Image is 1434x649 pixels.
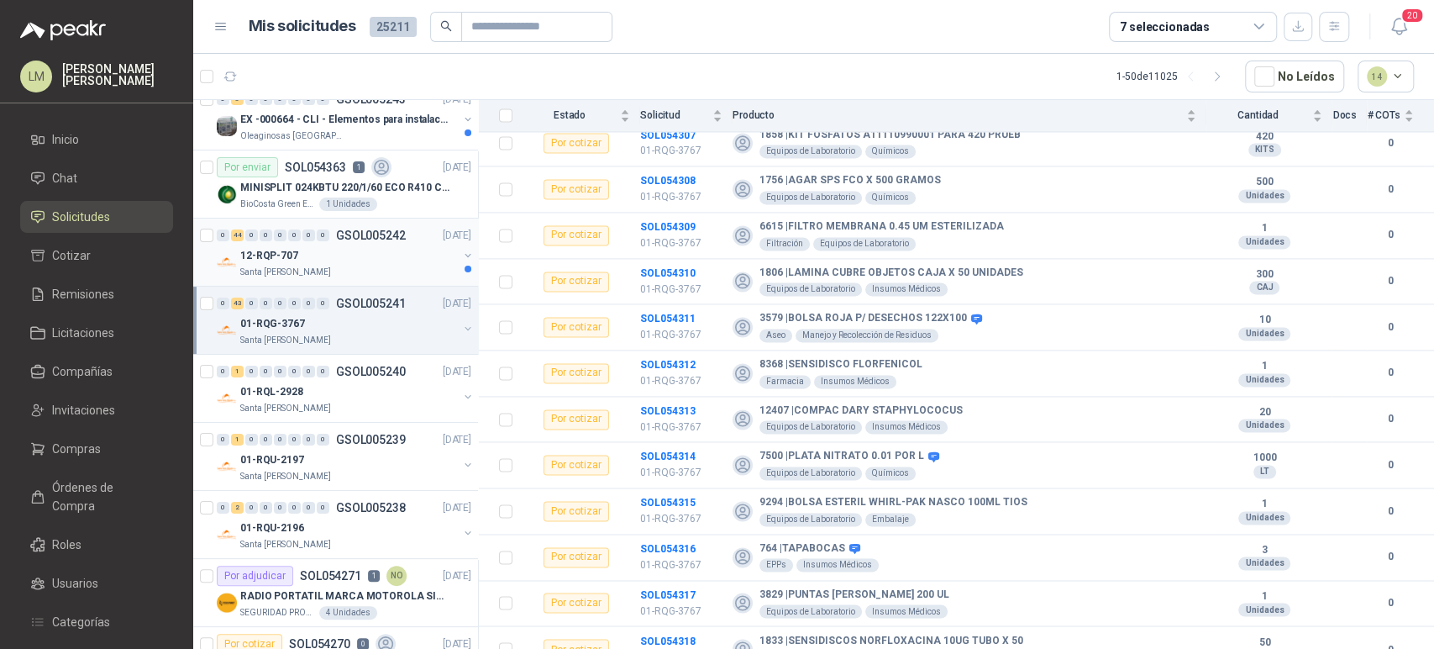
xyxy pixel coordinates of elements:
span: Invitaciones [52,401,115,419]
b: SOL054316 [640,543,696,555]
b: 0 [1367,457,1414,473]
p: EX -000664 - CLI - Elementos para instalacion de c [240,112,449,128]
span: 25211 [370,17,417,37]
img: Logo peakr [20,20,106,40]
div: LT [1253,465,1276,478]
div: Por adjudicar [217,566,293,586]
b: 3829 | PUNTAS [PERSON_NAME] 200 UL [759,588,949,602]
img: Company Logo [217,184,237,204]
div: 0 [302,502,315,514]
b: 9294 | BOLSA ESTERIL WHIRL-PAK NASCO 100ML TIOS [759,496,1027,509]
p: RADIO PORTATIL MARCA MOTOROLA SIN PANTALLA CON GPS, INCLUYE: ANTENA, BATERIA, CLIP Y CARGADOR [240,588,449,604]
button: 20 [1384,12,1414,42]
b: 0 [1367,135,1414,151]
span: Remisiones [52,285,114,303]
p: 01-RQG-3767 [640,327,722,343]
div: Por cotizar [544,409,609,430]
img: Company Logo [217,525,237,545]
div: 0 [245,230,258,241]
button: No Leídos [1245,61,1344,92]
p: [PERSON_NAME] [PERSON_NAME] [62,63,173,87]
a: 0 44 0 0 0 0 0 0 GSOL005242[DATE] Company Logo12-RQP-707Santa [PERSON_NAME] [217,225,475,279]
a: Remisiones [20,278,173,310]
div: Manejo y Recolección de Residuos [796,329,938,342]
p: GSOL005241 [336,298,406,309]
img: Company Logo [217,388,237,409]
p: [DATE] [443,568,471,584]
a: 0 1 0 0 0 0 0 0 GSOL005240[DATE] Company Logo01-RQL-2928Santa [PERSON_NAME] [217,361,475,415]
div: 0 [217,502,229,514]
div: Unidades [1238,235,1290,249]
p: GSOL005242 [336,230,406,241]
a: SOL054309 [640,221,696,233]
div: Embalaje [865,513,916,526]
div: 0 [288,502,301,514]
div: 0 [288,366,301,377]
div: Unidades [1238,419,1290,432]
div: Equipos de Laboratorio [759,145,862,158]
p: 01-RQG-3767 [640,282,722,298]
div: 0 [217,230,229,241]
span: Roles [52,536,81,554]
a: Por adjudicarSOL0542711NO[DATE] Company LogoRADIO PORTATIL MARCA MOTOROLA SIN PANTALLA CON GPS, I... [193,559,478,627]
div: 0 [274,298,286,309]
b: SOL054311 [640,313,696,324]
a: SOL054308 [640,175,696,187]
b: 0 [1367,182,1414,198]
p: GSOL005243 [336,93,406,105]
a: SOL054318 [640,635,696,646]
div: 0 [260,434,272,446]
p: 01-RQG-3767 [640,189,722,205]
div: 44 [231,230,244,241]
b: 0 [1367,273,1414,289]
img: Company Logo [217,320,237,340]
b: 0 [1367,595,1414,611]
span: Estado [523,110,617,122]
div: 0 [288,434,301,446]
p: [DATE] [443,296,471,312]
th: Estado [523,100,640,133]
div: 1 [231,366,244,377]
div: Químicos [865,467,916,480]
b: 1 [1206,360,1322,373]
p: [DATE] [443,500,471,516]
div: Aseo [759,329,792,342]
span: Producto [733,110,1183,122]
div: Por cotizar [544,501,609,521]
div: Por cotizar [544,272,609,292]
div: Equipos de Laboratorio [759,513,862,526]
b: 0 [1367,227,1414,243]
div: NO [386,566,407,586]
a: Cotizar [20,240,173,272]
b: 3579 | BOLSA ROJA P/ DESECHOS 122X100 [759,312,967,325]
div: 0 [288,230,301,241]
span: Compañías [52,362,113,381]
div: Por cotizar [544,317,609,337]
b: 3 [1206,544,1322,557]
div: Por cotizar [544,225,609,245]
b: SOL054317 [640,589,696,601]
p: GSOL005238 [336,502,406,514]
b: SOL054314 [640,451,696,462]
p: Santa [PERSON_NAME] [240,334,331,347]
p: [DATE] [443,160,471,176]
div: Equipos de Laboratorio [759,604,862,618]
span: Compras [52,440,101,458]
b: 764 | TAPABOCAS [759,542,845,556]
div: Equipos de Laboratorio [759,282,862,296]
div: 0 [288,298,301,309]
div: Insumos Médicos [865,604,948,618]
p: 12-RQP-707 [240,248,298,264]
div: Farmacia [759,375,811,388]
a: SOL054307 [640,129,696,141]
div: Insumos Médicos [865,282,948,296]
p: BioCosta Green Energy S.A.S [240,198,316,211]
span: # COTs [1367,110,1400,122]
div: Insumos Médicos [865,420,948,434]
b: 50 [1206,636,1322,649]
a: Chat [20,162,173,194]
p: GSOL005240 [336,366,406,377]
b: 1833 | SENSIDISCOS NORFLOXACINA 10UG TUBO X 50 [759,634,1023,647]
